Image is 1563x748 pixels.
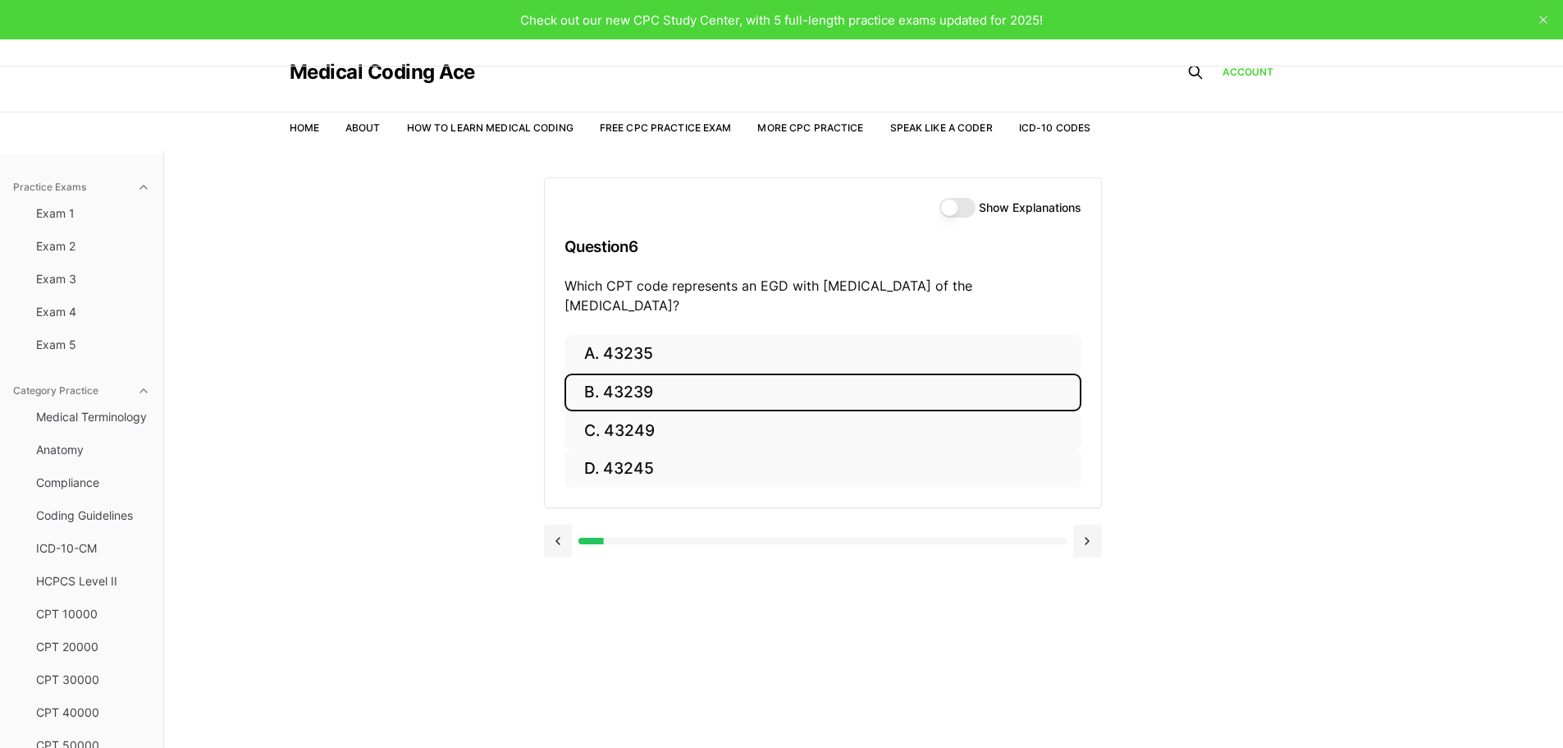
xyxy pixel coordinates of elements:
[30,200,157,227] button: Exam 1
[36,573,150,590] span: HCPCS Level II
[7,378,157,404] button: Category Practice
[36,409,150,425] span: Medical Terminology
[30,535,157,562] button: ICD-10-CM
[564,223,1081,271] h3: Question 6
[30,502,157,529] button: Coding Guidelines
[290,62,475,82] a: Medical Coding Ace
[36,271,150,287] span: Exam 3
[36,304,150,320] span: Exam 4
[30,700,157,726] button: CPT 40000
[30,332,157,358] button: Exam 5
[30,601,157,627] button: CPT 10000
[36,704,150,721] span: CPT 40000
[30,437,157,463] button: Anatomy
[345,122,381,134] a: About
[36,507,150,524] span: Coding Guidelines
[36,238,150,255] span: Exam 2
[564,374,1081,412] button: B. 43239
[890,122,993,134] a: Speak Like a Coder
[520,12,1043,28] span: Check out our new CPC Study Center, with 5 full-length practice exams updated for 2025!
[1223,65,1274,80] a: Account
[36,337,150,353] span: Exam 5
[36,606,150,622] span: CPT 10000
[30,667,157,693] button: CPT 30000
[564,335,1081,374] button: A. 43235
[36,442,150,458] span: Anatomy
[36,672,150,688] span: CPT 30000
[564,411,1081,450] button: C. 43249
[600,122,732,134] a: Free CPC Practice Exam
[30,470,157,496] button: Compliance
[564,276,1081,315] p: Which CPT code represents an EGD with [MEDICAL_DATA] of the [MEDICAL_DATA]?
[979,202,1081,213] label: Show Explanations
[1019,122,1090,134] a: ICD-10 Codes
[1530,7,1556,33] button: close
[30,299,157,325] button: Exam 4
[564,450,1081,489] button: D. 43245
[7,174,157,200] button: Practice Exams
[30,568,157,594] button: HCPCS Level II
[30,404,157,430] button: Medical Terminology
[36,639,150,655] span: CPT 20000
[290,122,319,134] a: Home
[30,266,157,292] button: Exam 3
[757,122,863,134] a: More CPC Practice
[30,634,157,660] button: CPT 20000
[30,233,157,259] button: Exam 2
[36,475,150,491] span: Compliance
[36,540,150,557] span: ICD-10-CM
[36,205,150,222] span: Exam 1
[407,122,574,134] a: How to Learn Medical Coding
